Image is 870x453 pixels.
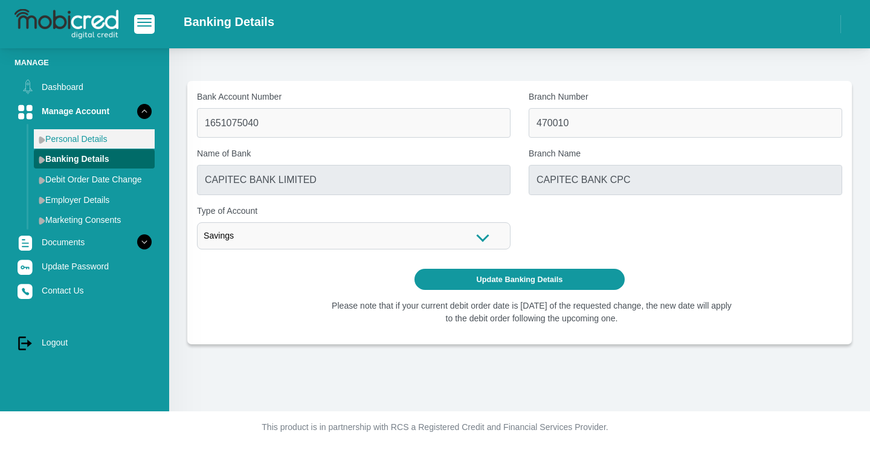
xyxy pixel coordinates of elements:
[529,108,842,138] input: Branch Number
[529,147,842,160] label: Branch Name
[197,147,511,160] label: Name of Bank
[197,222,511,249] div: Savings
[39,136,45,144] img: menu arrow
[197,91,511,103] label: Bank Account Number
[14,255,155,278] a: Update Password
[197,108,511,138] input: Bank Account Number
[414,269,625,290] button: Update Banking Details
[197,165,511,194] input: Name of Bank
[14,75,155,98] a: Dashboard
[14,231,155,254] a: Documents
[39,176,45,184] img: menu arrow
[14,279,155,302] a: Contact Us
[529,91,842,103] label: Branch Number
[34,149,155,169] a: Banking Details
[34,170,155,189] a: Debit Order Date Change
[184,14,274,29] h2: Banking Details
[39,156,45,164] img: menu arrow
[39,196,45,204] img: menu arrow
[34,210,155,230] a: Marketing Consents
[34,129,155,149] a: Personal Details
[332,300,732,325] li: Please note that if your current debit order date is [DATE] of the requested change, the new date...
[14,9,118,39] img: logo-mobicred.svg
[14,331,155,354] a: Logout
[197,205,511,217] label: Type of Account
[14,100,155,123] a: Manage Account
[14,57,155,68] li: Manage
[39,217,45,225] img: menu arrow
[34,190,155,210] a: Employer Details
[100,421,770,434] p: This product is in partnership with RCS a Registered Credit and Financial Services Provider.
[529,165,842,194] input: Branch Name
